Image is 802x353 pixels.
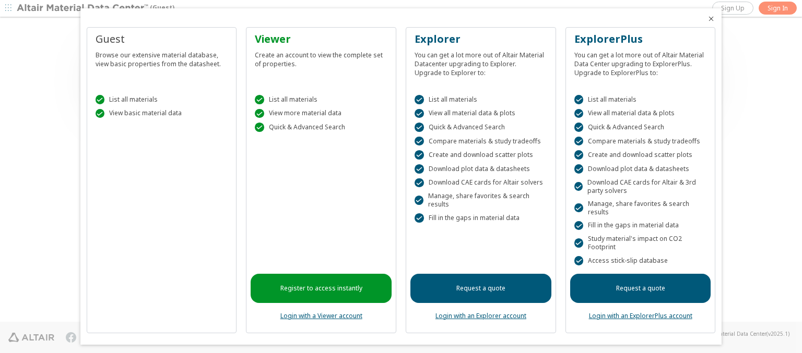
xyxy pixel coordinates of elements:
[415,123,424,132] div: 
[574,221,584,230] div: 
[255,109,387,118] div: View more material data
[96,109,228,118] div: View basic material data
[574,123,707,132] div: Quick & Advanced Search
[574,137,584,146] div: 
[96,32,228,46] div: Guest
[255,123,387,132] div: Quick & Advanced Search
[574,95,584,104] div: 
[415,123,547,132] div: Quick & Advanced Search
[574,32,707,46] div: ExplorerPlus
[415,192,547,209] div: Manage, share favorites & search results
[415,137,424,146] div: 
[415,46,547,77] div: You can get a lot more out of Altair Material Datacenter upgrading to Explorer. Upgrade to Explor...
[255,32,387,46] div: Viewer
[415,178,424,188] div: 
[415,178,547,188] div: Download CAE cards for Altair solvers
[415,95,547,104] div: List all materials
[415,213,547,223] div: Fill in the gaps in material data
[574,238,583,248] div: 
[574,95,707,104] div: List all materials
[255,95,264,104] div: 
[415,164,424,174] div: 
[574,150,707,160] div: Create and download scatter plots
[574,137,707,146] div: Compare materials & study tradeoffs
[574,203,583,213] div: 
[415,164,547,174] div: Download plot data & datasheets
[574,221,707,230] div: Fill in the gaps in material data
[574,164,707,174] div: Download plot data & datasheets
[574,256,584,265] div: 
[574,123,584,132] div: 
[415,137,547,146] div: Compare materials & study tradeoffs
[574,182,583,191] div: 
[574,256,707,265] div: Access stick-slip database
[255,46,387,68] div: Create an account to view the complete set of properties.
[574,164,584,174] div: 
[255,95,387,104] div: List all materials
[415,95,424,104] div: 
[574,109,584,118] div: 
[589,311,692,320] a: Login with an ExplorerPlus account
[574,46,707,77] div: You can get a lot more out of Altair Material Data Center upgrading to ExplorerPlus. Upgrade to E...
[435,311,526,320] a: Login with an Explorer account
[415,196,423,205] div: 
[570,274,711,303] a: Request a quote
[707,15,715,23] button: Close
[415,109,424,118] div: 
[415,213,424,223] div: 
[280,311,362,320] a: Login with a Viewer account
[574,178,707,195] div: Download CAE cards for Altair & 3rd party solvers
[574,150,584,160] div: 
[415,109,547,118] div: View all material data & plots
[96,46,228,68] div: Browse our extensive material database, view basic properties from the datasheet.
[255,123,264,132] div: 
[415,150,424,160] div: 
[574,200,707,216] div: Manage, share favorites & search results
[251,274,392,303] a: Register to access instantly
[574,109,707,118] div: View all material data & plots
[255,109,264,118] div: 
[96,95,105,104] div: 
[96,109,105,118] div: 
[96,95,228,104] div: List all materials
[415,150,547,160] div: Create and download scatter plots
[415,32,547,46] div: Explorer
[574,235,707,251] div: Study material's impact on CO2 Footprint
[410,274,551,303] a: Request a quote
